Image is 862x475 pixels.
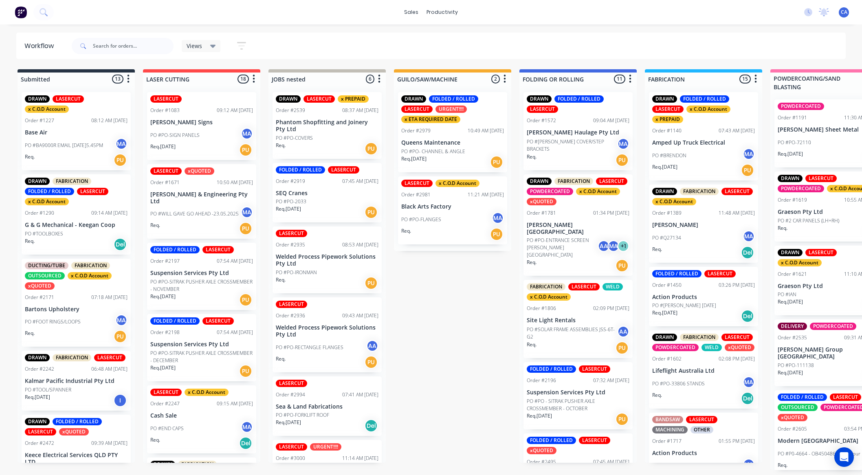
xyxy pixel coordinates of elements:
div: DRAWN [527,178,552,185]
p: Req. [DATE] [527,412,552,420]
div: PU [114,330,127,343]
div: DRAWN [652,334,677,341]
div: I [114,394,127,407]
p: Req. [652,246,662,253]
div: 10:49 AM [DATE] [468,127,504,134]
p: PO #TOOL/SPANNER [25,386,71,394]
div: 01:34 PM [DATE] [593,209,629,217]
p: Req. [150,222,160,229]
div: Order #1227 [25,117,54,124]
p: PO #PO-2033 [276,198,306,205]
div: 09:14 AM [DATE] [91,209,128,217]
div: LASERCUT [568,283,600,290]
div: DRAWN [652,188,677,195]
div: DRAWNLASERCUTx C.O.D AccountOrder #122708:12 AM [DATE]Base AirPO #BA9000R EMAIL [DATE]5.45PMMAReq.PU [22,92,131,170]
p: PO #PO-72110 [778,139,811,146]
div: DRAWN [778,249,803,256]
div: Order #1191 [778,114,807,121]
p: Req. [25,237,35,245]
div: 09:15 AM [DATE] [217,400,253,407]
div: MA [241,421,253,433]
div: xQUOTED [778,414,807,421]
div: Order #1781 [527,209,556,217]
p: Action Products [652,294,755,301]
p: Req. [DATE] [276,205,301,213]
div: Del [741,392,754,405]
div: LASERCUTOrder #299407:41 AM [DATE]Sea & Land FabricationsPO #PO-FORKLIFT ROOFReq.[DATE]Del [273,376,382,436]
p: Req. [25,330,35,337]
div: DRAWNFOLDED / ROLLEDLASERCUTOrder #157209:04 AM [DATE][PERSON_NAME] Haulage Pty LtdPO #[PERSON_NA... [523,92,633,170]
div: LASERCUT [596,178,627,185]
div: POWDERCOATED [652,344,699,351]
div: AA [617,325,629,338]
div: LASERCUT [303,95,335,103]
div: Order #1602 [652,355,682,363]
div: LASERCUT [704,270,736,277]
div: Order #2171 [25,294,54,301]
div: Del [114,238,127,251]
div: xQUOTED [25,282,55,290]
p: PO #PO-SITRAK PUSHER AXLE CROSSMEMBER - NOVEMBER [150,278,253,293]
div: BANDSAW [652,416,683,423]
div: DRAWNFOLDED / ROLLEDLASERCUTx C.O.D Accountx PREPAIDOrder #114007:43 AM [DATE]Amped Up Truck Elec... [649,92,758,180]
div: POWDERCOATED [778,103,824,110]
div: Order #2994 [276,391,305,398]
div: OUTSOURCED [778,404,818,411]
p: PO #PO-SITRAK PUSHER AXLE CROSSMEMBER - DECEMBER [150,350,253,364]
p: Req. [527,341,537,348]
div: PU [365,206,378,219]
div: FOLDED / ROLLEDLASERCUTOrder #219807:54 AM [DATE]Suspension Services Pty LtdPO #PO-SITRAK PUSHER ... [147,314,256,381]
div: 11:48 AM [DATE] [719,209,755,217]
div: 09:43 AM [DATE] [342,312,378,319]
p: PO #Q27134 [652,234,681,242]
div: PU [490,228,503,241]
div: Order #2981 [401,191,431,198]
div: LASERCUT [150,95,182,103]
div: MA [743,230,755,242]
div: 10:50 AM [DATE] [217,179,253,186]
div: MA [241,128,253,140]
p: PO #END CAPS [150,425,184,432]
div: x C.O.D Account [652,198,696,205]
div: Order #2198 [150,329,180,336]
div: Order #1140 [652,127,682,134]
div: DRAWNFABRICATIONLASERCUTx C.O.D AccountOrder #138911:48 AM [DATE][PERSON_NAME]PO #Q27134MAReq.Del [649,185,758,263]
div: LASERCUTxQUOTEDOrder #167110:50 AM [DATE][PERSON_NAME] & Engineering Pty LtdPO #WILL GAVE GO AHEA... [147,164,256,239]
p: Req. [DATE] [778,150,803,158]
div: DRAWNFOLDED / ROLLEDLASERCUTURGENT!!!!x ETA REQUIRED DATEOrder #297910:49 AM [DATE]Queens Mainten... [398,92,507,172]
div: 03:26 PM [DATE] [719,281,755,289]
div: FABRICATION [554,178,593,185]
p: Bartons Upholstery [25,306,128,313]
div: Order #2539 [276,107,305,114]
div: PU [365,277,378,290]
div: 08:12 AM [DATE] [91,117,128,124]
div: LASERCUT [401,180,433,187]
div: PU [239,143,252,156]
span: Views [187,42,202,50]
p: Req. [276,355,286,363]
div: x C.O.D Account [576,188,620,195]
div: DUCTING/TUBEFABRICATIONOUTSOURCEDx C.O.D AccountxQUOTEDOrder #217107:18 AM [DATE]Bartons Upholste... [22,259,131,347]
p: Req. [DATE] [276,419,301,426]
div: x PREPAID [652,116,683,123]
div: x C.O.D Account [527,293,571,301]
div: Order #1389 [652,209,682,217]
div: x C.O.D Account [778,259,822,266]
div: FABRICATION [71,262,110,269]
div: DRAWN [652,95,677,103]
p: PO #[PERSON_NAME] [DATE] [652,302,716,309]
p: PO #PO-COVERS [276,134,313,142]
p: Amped Up Truck Electrical [652,139,755,146]
p: Req. [276,276,286,284]
div: 09:12 AM [DATE] [217,107,253,114]
div: 06:48 AM [DATE] [91,365,128,373]
div: LASERCUTx C.O.D AccountOrder #298111:21 AM [DATE]Black Arts FactoryPO #PO-FLANGESMAReq.PU [398,176,507,244]
div: DELIVERY [778,323,807,330]
div: 02:09 PM [DATE] [593,305,629,312]
div: LASERCUT [805,249,837,256]
div: DRAWNFABRICATIONFOLDED / ROLLEDLASERCUTx C.O.D AccountOrder #129009:14 AM [DATE]G & G Mechanical ... [22,174,131,255]
div: FABRICATION [53,354,91,361]
p: Site Light Rentals [527,317,629,324]
div: x C.O.D Account [435,180,479,187]
div: WELD [701,344,722,351]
